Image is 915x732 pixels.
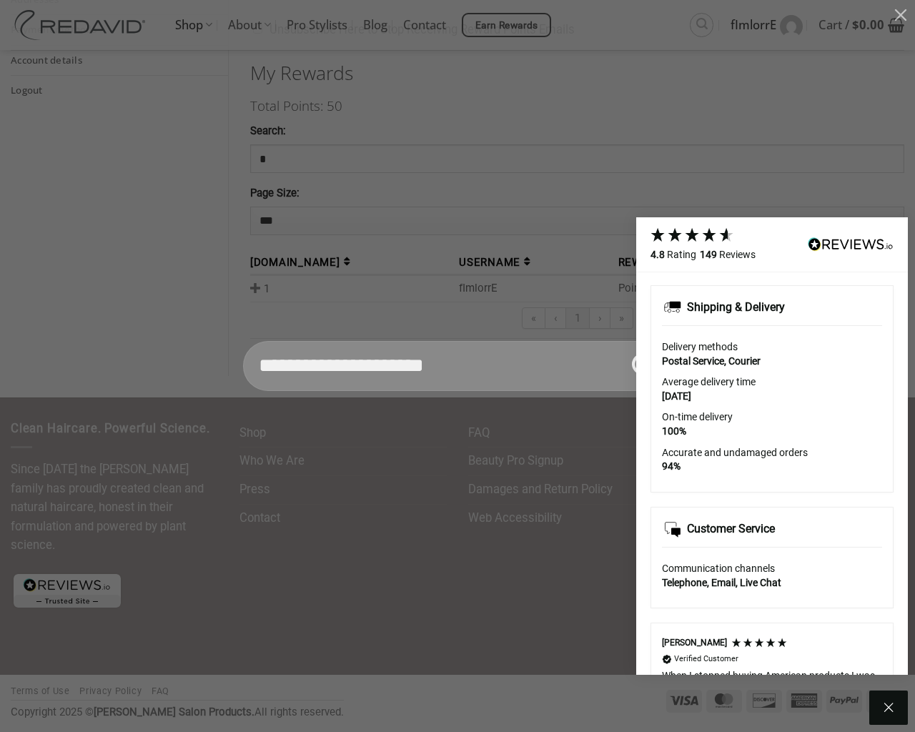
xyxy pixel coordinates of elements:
strong: 149 [700,249,717,260]
strong: Postal Service, Courier [662,355,761,367]
div: Accurate and undamaged orders [662,446,882,460]
div: Reviews [700,248,756,262]
div: 5 Stars [731,637,788,648]
i: Close [880,699,897,716]
div: Verified Customer [674,653,738,664]
img: REVIEWS.io [808,237,894,251]
div: Average delivery time [662,375,882,390]
div: Rating [651,248,696,262]
strong: Telephone, Email, Live Chat [662,577,781,588]
strong: 94% [662,460,681,472]
div: Shipping & Delivery [687,300,785,315]
strong: 100% [662,425,686,437]
div: 4.8 Stars [649,227,735,244]
strong: [DATE] [662,390,691,402]
div: Delivery methods [662,340,882,355]
button: Submit [619,341,669,391]
div: On-time delivery [662,410,882,425]
div: Customer Service [687,521,775,537]
div: Communication channels [662,562,882,576]
div: [PERSON_NAME] [662,637,727,649]
strong: 4.8 [651,249,665,260]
